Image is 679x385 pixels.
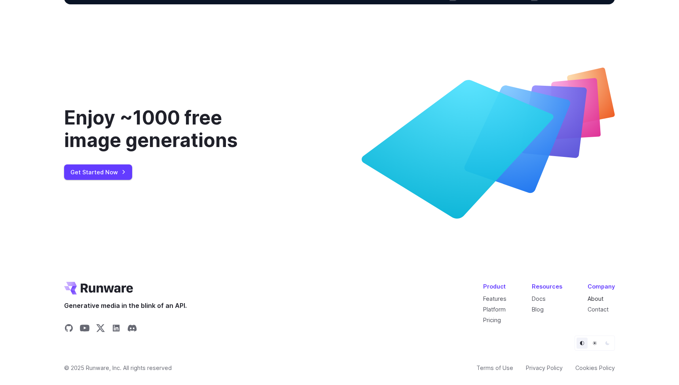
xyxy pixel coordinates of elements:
[575,363,615,372] a: Cookies Policy
[96,323,105,335] a: Share on X
[127,323,137,335] a: Share on Discord
[575,336,615,351] ul: Theme selector
[532,295,546,302] a: Docs
[112,323,121,335] a: Share on LinkedIn
[483,295,506,302] a: Features
[483,306,506,313] a: Platform
[64,164,132,180] a: Get Started Now
[64,301,187,311] span: Generative media in the blink of an API.
[526,363,563,372] a: Privacy Policy
[589,338,600,349] button: Light
[532,282,562,291] div: Resources
[64,106,279,152] div: Enjoy ~1000 free image generations
[483,317,501,323] a: Pricing
[588,295,603,302] a: About
[588,306,609,313] a: Contact
[602,338,613,349] button: Dark
[80,323,89,335] a: Share on YouTube
[577,338,588,349] button: Default
[64,363,172,372] span: © 2025 Runware, Inc. All rights reserved
[532,306,544,313] a: Blog
[476,363,513,372] a: Terms of Use
[588,282,615,291] div: Company
[483,282,506,291] div: Product
[64,323,74,335] a: Share on GitHub
[64,282,133,294] a: Go to /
